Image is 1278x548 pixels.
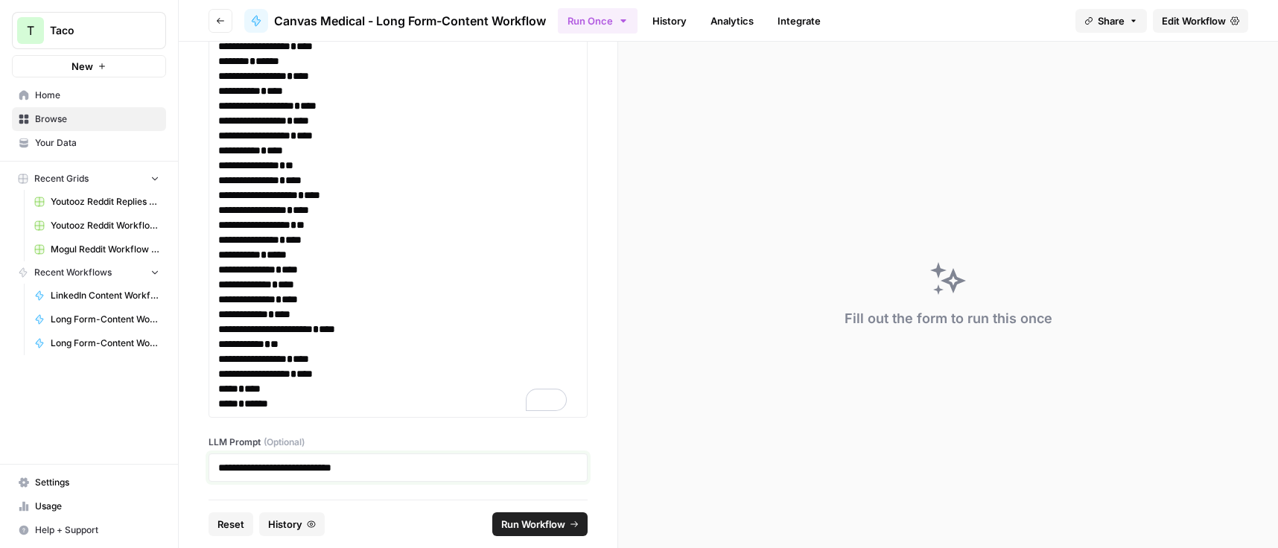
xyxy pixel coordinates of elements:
[35,89,159,102] span: Home
[71,59,93,74] span: New
[51,289,159,302] span: LinkedIn Content Workflow
[35,136,159,150] span: Your Data
[12,494,166,518] a: Usage
[28,190,166,214] a: Youtooz Reddit Replies Workflow Grid
[244,9,546,33] a: Canvas Medical - Long Form-Content Workflow
[50,23,140,38] span: Taco
[51,337,159,350] span: Long Form-Content Workflow - All Clients (New)
[209,512,253,536] button: Reset
[27,22,34,39] span: T
[1075,9,1147,33] button: Share
[1162,13,1226,28] span: Edit Workflow
[12,131,166,155] a: Your Data
[217,517,244,532] span: Reset
[12,83,166,107] a: Home
[35,523,159,537] span: Help + Support
[35,112,159,126] span: Browse
[12,471,166,494] a: Settings
[845,308,1052,329] div: Fill out the form to run this once
[51,243,159,256] span: Mogul Reddit Workflow Grid (1)
[34,172,89,185] span: Recent Grids
[28,284,166,308] a: LinkedIn Content Workflow
[28,238,166,261] a: Mogul Reddit Workflow Grid (1)
[643,9,696,33] a: History
[12,518,166,542] button: Help + Support
[28,308,166,331] a: Long Form-Content Workflow - AI Clients (New)
[492,512,588,536] button: Run Workflow
[501,517,565,532] span: Run Workflow
[702,9,763,33] a: Analytics
[769,9,830,33] a: Integrate
[35,476,159,489] span: Settings
[264,436,305,449] span: (Optional)
[558,8,638,34] button: Run Once
[51,195,159,208] span: Youtooz Reddit Replies Workflow Grid
[51,219,159,232] span: Youtooz Reddit Workflow Grid
[12,12,166,49] button: Workspace: Taco
[34,266,112,279] span: Recent Workflows
[12,55,166,77] button: New
[12,261,166,284] button: Recent Workflows
[28,331,166,355] a: Long Form-Content Workflow - All Clients (New)
[1098,13,1125,28] span: Share
[35,500,159,513] span: Usage
[1153,9,1248,33] a: Edit Workflow
[28,214,166,238] a: Youtooz Reddit Workflow Grid
[12,107,166,131] a: Browse
[51,313,159,326] span: Long Form-Content Workflow - AI Clients (New)
[259,512,325,536] button: History
[268,517,302,532] span: History
[209,436,588,449] label: LLM Prompt
[274,12,546,30] span: Canvas Medical - Long Form-Content Workflow
[12,168,166,190] button: Recent Grids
